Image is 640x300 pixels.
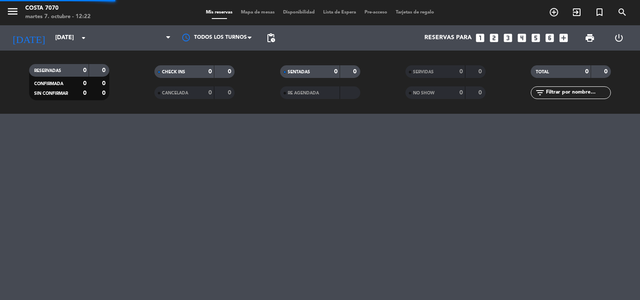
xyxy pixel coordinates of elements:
[585,33,595,43] span: print
[614,33,624,43] i: power_settings_new
[549,7,559,17] i: add_circle_outline
[208,69,212,75] strong: 0
[83,67,86,73] strong: 0
[6,5,19,21] button: menu
[6,29,51,47] i: [DATE]
[288,91,319,95] span: RE AGENDADA
[604,69,609,75] strong: 0
[228,69,233,75] strong: 0
[605,25,634,51] div: LOG OUT
[34,82,63,86] span: CONFIRMADA
[572,7,582,17] i: exit_to_app
[78,33,89,43] i: arrow_drop_down
[25,4,91,13] div: Costa 7070
[502,32,513,43] i: looks_3
[102,80,107,86] strong: 0
[102,90,107,96] strong: 0
[360,10,392,15] span: Pre-acceso
[266,33,276,43] span: pending_actions
[102,67,107,73] strong: 0
[516,32,527,43] i: looks_4
[535,88,545,98] i: filter_list
[34,69,61,73] span: RESERVADAS
[544,32,555,43] i: looks_6
[6,5,19,18] i: menu
[585,69,589,75] strong: 0
[489,32,500,43] i: looks_two
[424,35,472,41] span: Reservas para
[459,69,463,75] strong: 0
[478,90,483,96] strong: 0
[83,80,86,86] strong: 0
[319,10,360,15] span: Lista de Espera
[208,90,212,96] strong: 0
[288,70,310,74] span: SENTADAS
[25,13,91,21] div: martes 7. octubre - 12:22
[334,69,338,75] strong: 0
[279,10,319,15] span: Disponibilidad
[202,10,237,15] span: Mis reservas
[536,70,549,74] span: TOTAL
[530,32,541,43] i: looks_5
[392,10,438,15] span: Tarjetas de regalo
[459,90,463,96] strong: 0
[558,32,569,43] i: add_box
[545,88,610,97] input: Filtrar por nombre...
[237,10,279,15] span: Mapa de mesas
[594,7,605,17] i: turned_in_not
[162,70,185,74] span: CHECK INS
[228,90,233,96] strong: 0
[413,91,435,95] span: NO SHOW
[478,69,483,75] strong: 0
[413,70,434,74] span: SERVIDAS
[34,91,68,96] span: SIN CONFIRMAR
[475,32,486,43] i: looks_one
[353,69,358,75] strong: 0
[617,7,627,17] i: search
[162,91,188,95] span: CANCELADA
[83,90,86,96] strong: 0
